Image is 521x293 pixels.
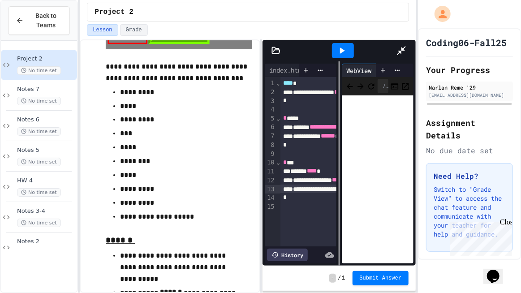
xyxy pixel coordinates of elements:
span: Project 2 [95,7,133,17]
div: No due date set [426,145,513,156]
div: index.html [265,65,310,75]
span: Notes 2 [17,238,75,246]
div: WebView [342,64,399,77]
div: 3 [265,97,276,106]
div: 10 [265,158,276,167]
div: / [378,79,388,93]
div: [EMAIL_ADDRESS][DOMAIN_NAME] [429,92,510,99]
iframe: chat widget [483,257,512,284]
button: Back to Teams [8,6,70,35]
div: 5 [265,114,276,123]
div: My Account [425,4,453,24]
p: Switch to "Grade View" to access the chat feature and communicate with your teacher for help and ... [434,185,505,239]
div: 8 [265,141,276,150]
span: Project 2 [17,55,75,63]
span: No time set [17,158,61,166]
div: index.html [265,64,321,77]
div: 13 [265,185,276,194]
button: Refresh [367,81,376,91]
div: 14 [265,194,276,203]
button: Grade [120,24,148,36]
span: No time set [17,219,61,227]
span: Notes 6 [17,116,75,124]
button: Open in new tab [401,81,410,91]
span: Fold line [276,79,280,86]
div: 12 [265,176,276,185]
span: - [329,274,336,283]
button: Submit Answer [353,271,409,285]
span: Back to Teams [29,11,62,30]
span: No time set [17,66,61,75]
div: Chat with us now!Close [4,4,62,57]
span: Submit Answer [360,275,402,282]
h2: Your Progress [426,64,513,76]
span: Notes 5 [17,146,75,154]
span: Fold line [276,115,280,122]
div: 7 [265,132,276,141]
div: 4 [265,105,276,114]
div: 11 [265,167,276,176]
span: Notes 3-4 [17,207,75,215]
button: Lesson [87,24,118,36]
span: No time set [17,97,61,105]
div: 1 [265,79,276,88]
h1: Coding06-Fall25 [426,36,507,49]
div: WebView [342,66,376,75]
h3: Need Help? [434,171,505,181]
span: 1 [342,275,345,282]
span: Fold line [276,159,280,166]
span: Forward [356,80,365,91]
span: No time set [17,188,61,197]
span: No time set [17,127,61,136]
span: Back [345,80,354,91]
div: 6 [265,123,276,132]
div: 9 [265,150,276,159]
button: Console [390,81,399,91]
iframe: Web Preview [342,95,413,264]
div: 2 [265,88,276,97]
span: / [338,275,341,282]
h2: Assignment Details [426,116,513,142]
span: HW 4 [17,177,75,185]
span: Notes 7 [17,86,75,93]
div: 15 [265,203,276,211]
div: Narlan Reme '29 [429,83,510,91]
div: History [267,249,308,261]
iframe: chat widget [447,218,512,256]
